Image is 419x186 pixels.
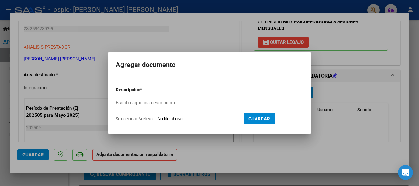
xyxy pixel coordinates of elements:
[116,86,172,93] p: Descripcion
[248,116,270,122] span: Guardar
[398,165,413,180] div: Open Intercom Messenger
[116,116,153,121] span: Seleccionar Archivo
[244,113,275,124] button: Guardar
[116,59,303,71] h2: Agregar documento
